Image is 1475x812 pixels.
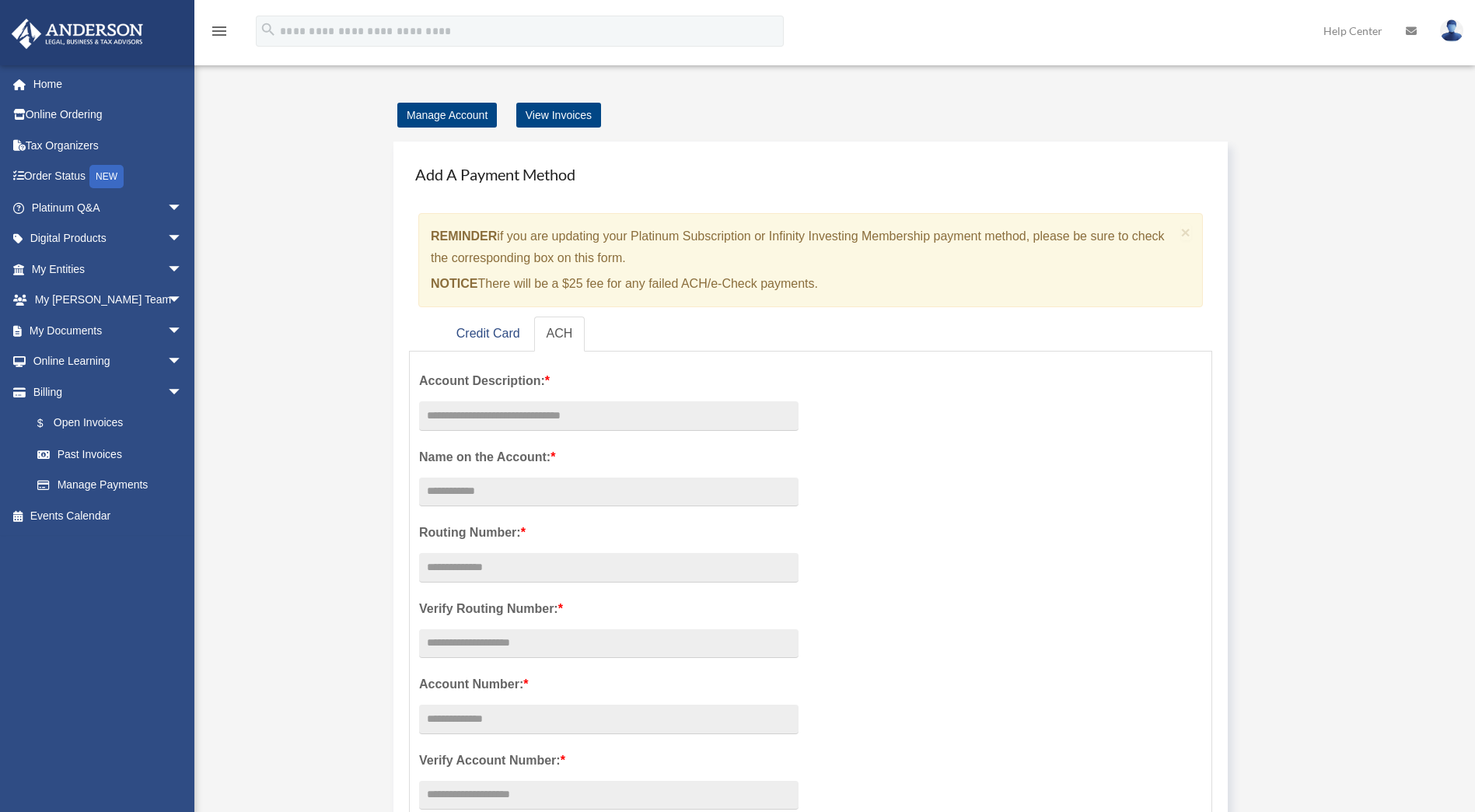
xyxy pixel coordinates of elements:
[418,213,1203,307] div: if you are updating your Platinum Subscription or Infinity Investing Membership payment method, p...
[167,346,198,378] span: arrow_drop_down
[11,500,206,531] a: Events Calendar
[11,254,206,285] a: My Entitiesarrow_drop_down
[444,317,533,352] a: Credit Card
[7,19,148,49] img: Anderson Advisors Platinum Portal
[11,223,206,254] a: Digital Productsarrow_drop_down
[419,598,799,620] label: Verify Routing Number:
[11,161,206,193] a: Order StatusNEW
[210,22,229,40] i: menu
[167,376,198,408] span: arrow_drop_down
[11,346,206,377] a: Online Learningarrow_drop_down
[260,21,277,38] i: search
[11,68,206,100] a: Home
[89,165,124,188] div: NEW
[167,315,198,347] span: arrow_drop_down
[167,285,198,317] span: arrow_drop_down
[46,414,54,433] span: $
[167,223,198,255] span: arrow_drop_down
[22,439,206,470] a: Past Invoices
[22,470,198,501] a: Manage Payments
[1181,224,1191,240] button: Close
[431,277,477,290] strong: NOTICE
[419,370,799,392] label: Account Description:
[11,376,206,408] a: Billingarrow_drop_down
[167,254,198,285] span: arrow_drop_down
[397,103,497,128] a: Manage Account
[11,315,206,346] a: My Documentsarrow_drop_down
[1181,223,1191,241] span: ×
[419,522,799,544] label: Routing Number:
[210,27,229,40] a: menu
[419,674,799,695] label: Account Number:
[1440,19,1463,42] img: User Pic
[11,130,206,161] a: Tax Organizers
[409,157,1212,191] h4: Add A Payment Method
[167,192,198,224] span: arrow_drop_down
[534,317,585,352] a: ACH
[419,446,799,468] label: Name on the Account:
[516,103,601,128] a: View Invoices
[11,285,206,316] a: My [PERSON_NAME] Teamarrow_drop_down
[431,273,1175,295] p: There will be a $25 fee for any failed ACH/e-Check payments.
[419,750,799,772] label: Verify Account Number:
[11,192,206,223] a: Platinum Q&Aarrow_drop_down
[431,229,497,243] strong: REMINDER
[11,100,206,131] a: Online Ordering
[22,408,206,439] a: $Open Invoices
